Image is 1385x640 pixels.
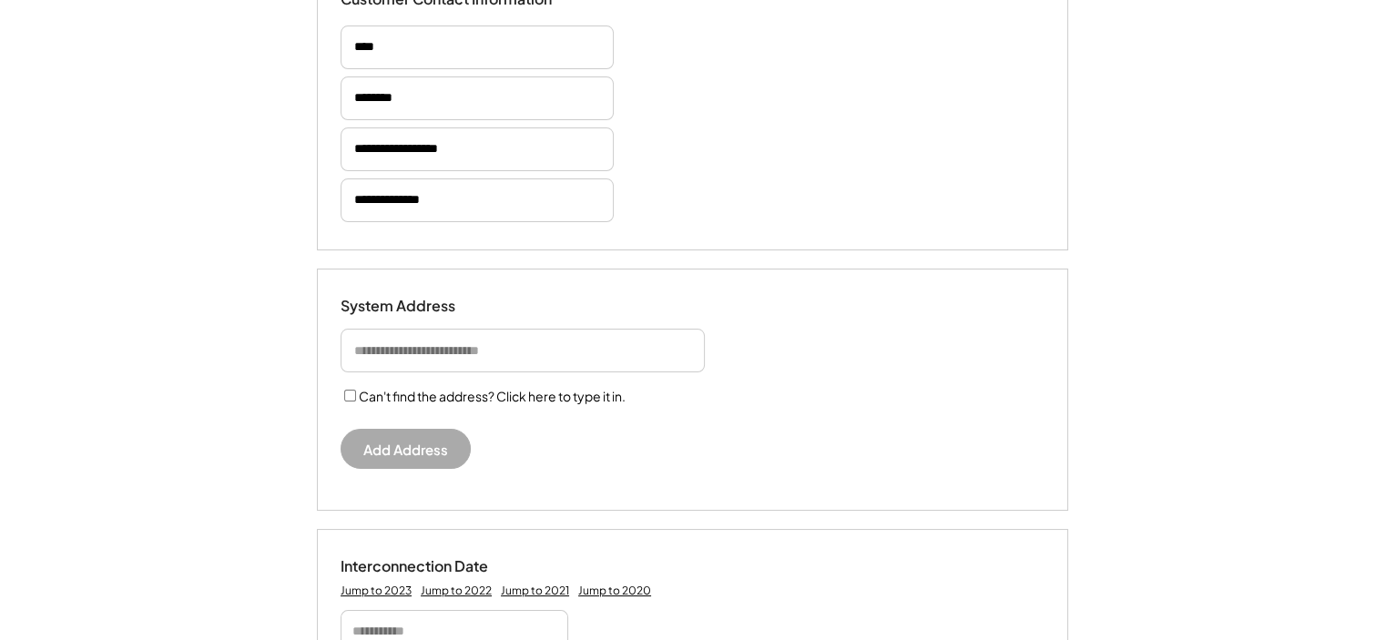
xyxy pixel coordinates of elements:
[341,584,412,598] div: Jump to 2023
[578,584,651,598] div: Jump to 2020
[359,388,626,404] label: Can't find the address? Click here to type it in.
[341,557,523,576] div: Interconnection Date
[421,584,492,598] div: Jump to 2022
[501,584,569,598] div: Jump to 2021
[341,429,471,469] button: Add Address
[341,297,523,316] div: System Address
